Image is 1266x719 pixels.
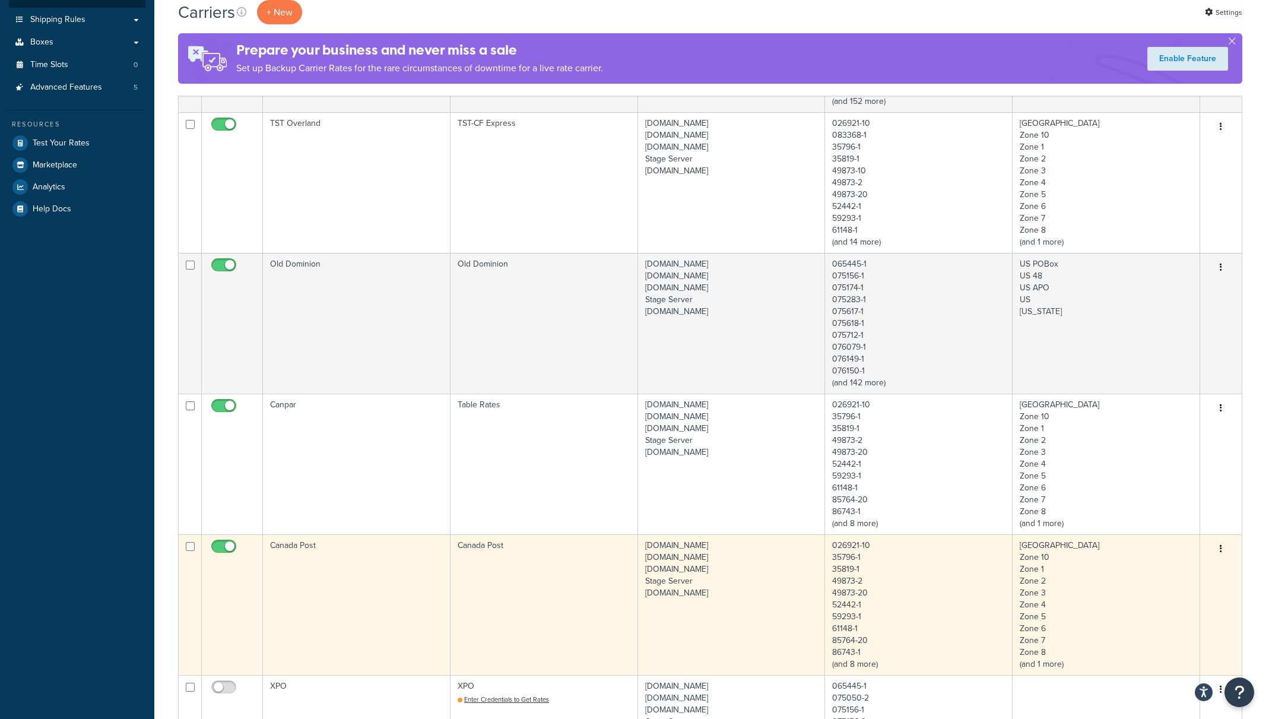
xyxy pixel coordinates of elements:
span: Analytics [33,182,65,192]
h4: Prepare your business and never miss a sale [236,40,603,60]
td: [DOMAIN_NAME] [DOMAIN_NAME] [DOMAIN_NAME] Stage Server [DOMAIN_NAME] [638,253,826,394]
span: 5 [134,83,138,93]
span: 0 [134,60,138,70]
a: Boxes [9,31,145,53]
td: 026921-10 083368-1 35796-1 35819-1 49873-10 49873-2 49873-20 52442-1 59293-1 61148-1 (and 14 more) [825,112,1013,253]
td: Canada Post [263,534,450,675]
span: Marketplace [33,160,77,170]
td: TST-CF Express [450,112,638,253]
img: ad-rules-rateshop-fe6ec290ccb7230408bd80ed9643f0289d75e0ffd9eb532fc0e269fcd187b520.png [178,33,236,84]
a: Test Your Rates [9,132,145,154]
div: Resources [9,119,145,129]
span: Time Slots [30,60,68,70]
td: [DOMAIN_NAME] [DOMAIN_NAME] [DOMAIN_NAME] Stage Server [DOMAIN_NAME] [638,112,826,253]
td: TST Overland [263,112,450,253]
a: Advanced Features 5 [9,77,145,99]
td: [GEOGRAPHIC_DATA] Zone 10 Zone 1 Zone 2 Zone 3 Zone 4 Zone 5 Zone 6 Zone 7 Zone 8 (and 1 more) [1013,112,1200,253]
td: Canpar [263,394,450,534]
a: Time Slots 0 [9,54,145,76]
h1: Carriers [178,1,235,24]
td: 026921-10 35796-1 35819-1 49873-2 49873-20 52442-1 59293-1 61148-1 85764-20 86743-1 (and 8 more) [825,534,1013,675]
span: Boxes [30,37,53,47]
a: Help Docs [9,198,145,220]
span: Enter Credentials to Get Rates [464,695,549,704]
a: Enable Feature [1147,47,1228,71]
td: Old Dominion [263,253,450,394]
td: 026921-10 35796-1 35819-1 49873-2 49873-20 52442-1 59293-1 61148-1 85764-20 86743-1 (and 8 more) [825,394,1013,534]
span: Advanced Features [30,83,102,93]
a: Shipping Rules [9,9,145,31]
li: Advanced Features [9,77,145,99]
td: 065445-1 075156-1 075174-1 075283-1 075617-1 075618-1 075712-1 076079-1 076149-1 076150-1 (and 14... [825,253,1013,394]
td: Canada Post [450,534,638,675]
td: [DOMAIN_NAME] [DOMAIN_NAME] [DOMAIN_NAME] Stage Server [DOMAIN_NAME] [638,394,826,534]
p: Set up Backup Carrier Rates for the rare circumstances of downtime for a live rate carrier. [236,60,603,77]
button: Open Resource Center [1224,677,1254,707]
td: Old Dominion [450,253,638,394]
span: Shipping Rules [30,15,85,25]
li: Time Slots [9,54,145,76]
td: [GEOGRAPHIC_DATA] Zone 10 Zone 1 Zone 2 Zone 3 Zone 4 Zone 5 Zone 6 Zone 7 Zone 8 (and 1 more) [1013,394,1200,534]
a: Enter Credentials to Get Rates [458,695,549,704]
span: Test Your Rates [33,138,90,148]
a: Settings [1205,4,1242,21]
td: [GEOGRAPHIC_DATA] Zone 10 Zone 1 Zone 2 Zone 3 Zone 4 Zone 5 Zone 6 Zone 7 Zone 8 (and 1 more) [1013,534,1200,675]
span: Help Docs [33,204,71,214]
td: US POBox US 48 US APO US [US_STATE] [1013,253,1200,394]
td: [DOMAIN_NAME] [DOMAIN_NAME] [DOMAIN_NAME] Stage Server [DOMAIN_NAME] [638,534,826,675]
a: Analytics [9,176,145,198]
td: Table Rates [450,394,638,534]
a: Marketplace [9,154,145,176]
